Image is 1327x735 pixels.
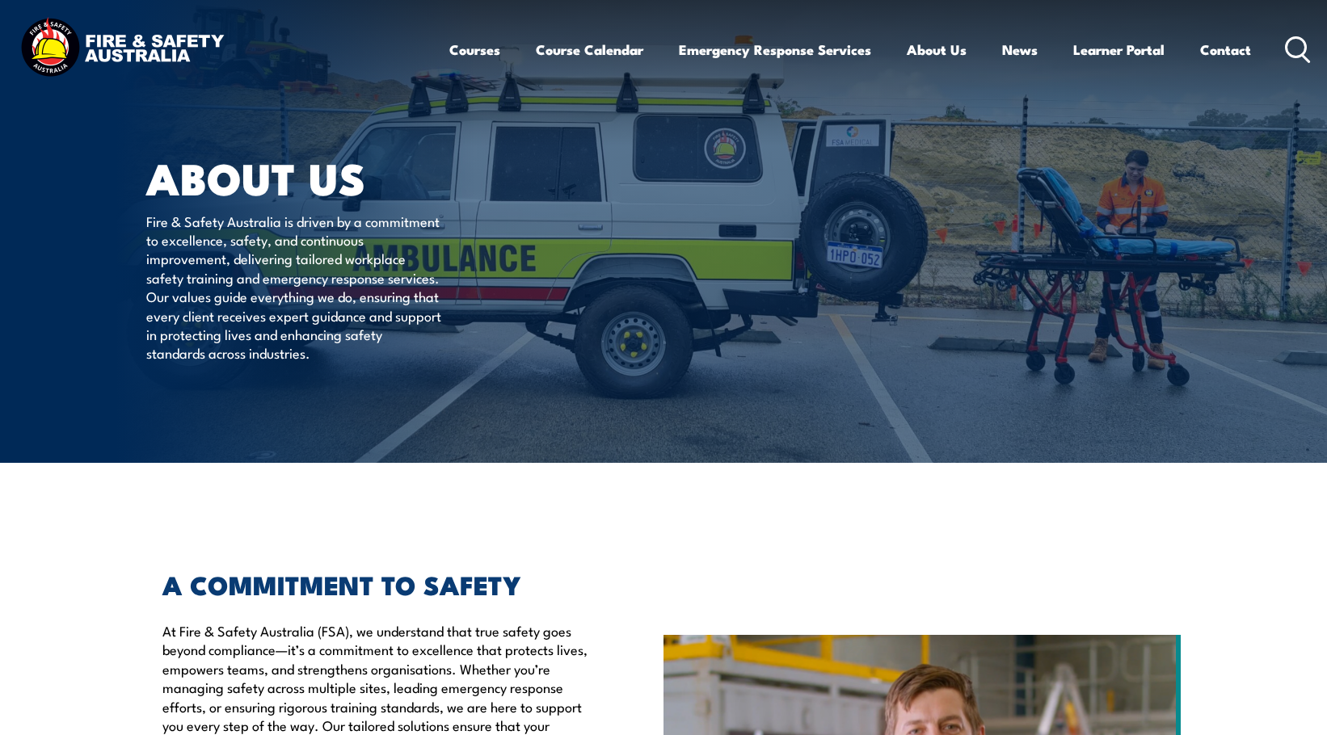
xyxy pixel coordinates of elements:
h2: A COMMITMENT TO SAFETY [162,573,589,595]
a: Course Calendar [536,28,643,71]
a: News [1002,28,1038,71]
a: Learner Portal [1073,28,1165,71]
a: Courses [449,28,500,71]
a: About Us [907,28,967,71]
p: Fire & Safety Australia is driven by a commitment to excellence, safety, and continuous improveme... [146,212,441,363]
h1: About Us [146,158,546,196]
a: Contact [1200,28,1251,71]
a: Emergency Response Services [679,28,871,71]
